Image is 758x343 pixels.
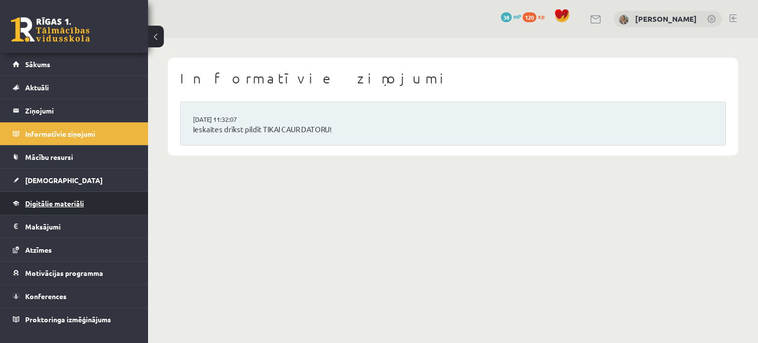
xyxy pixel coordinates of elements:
[25,315,111,324] span: Proktoringa izmēģinājums
[11,17,90,42] a: Rīgas 1. Tālmācības vidusskola
[25,152,73,161] span: Mācību resursi
[25,245,52,254] span: Atzīmes
[193,124,713,135] a: Ieskaites drīkst pildīt TIKAI CAUR DATORU!
[25,268,103,277] span: Motivācijas programma
[13,285,136,307] a: Konferences
[13,76,136,99] a: Aktuāli
[193,114,267,124] a: [DATE] 11:32:07
[25,122,136,145] legend: Informatīvie ziņojumi
[13,238,136,261] a: Atzīmes
[13,99,136,122] a: Ziņojumi
[13,215,136,238] a: Maksājumi
[501,12,512,22] span: 38
[13,192,136,215] a: Digitālie materiāli
[523,12,536,22] span: 120
[180,70,726,87] h1: Informatīvie ziņojumi
[13,262,136,284] a: Motivācijas programma
[13,146,136,168] a: Mācību resursi
[25,99,136,122] legend: Ziņojumi
[513,12,521,20] span: mP
[25,60,50,69] span: Sākums
[13,122,136,145] a: Informatīvie ziņojumi
[13,169,136,191] a: [DEMOGRAPHIC_DATA]
[25,199,84,208] span: Digitālie materiāli
[25,83,49,92] span: Aktuāli
[25,292,67,301] span: Konferences
[619,15,629,25] img: Sanita Bērziņa
[635,14,697,24] a: [PERSON_NAME]
[25,215,136,238] legend: Maksājumi
[538,12,544,20] span: xp
[523,12,549,20] a: 120 xp
[13,308,136,331] a: Proktoringa izmēģinājums
[25,176,103,185] span: [DEMOGRAPHIC_DATA]
[13,53,136,76] a: Sākums
[501,12,521,20] a: 38 mP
